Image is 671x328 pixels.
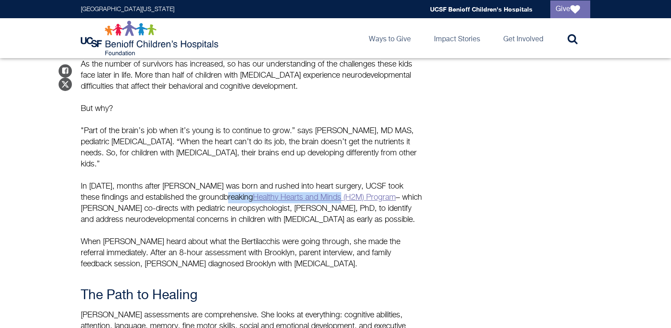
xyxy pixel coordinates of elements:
a: UCSF Benioff Children's Hospitals [430,5,533,13]
a: Ways to Give [362,18,418,58]
a: [GEOGRAPHIC_DATA][US_STATE] [81,6,174,12]
a: Get Involved [496,18,550,58]
h3: The Path to Healing [81,288,422,304]
a: Healthy Hearts and Minds (H2M) Program [253,194,396,202]
p: But why? [81,103,422,115]
a: Give [550,0,590,18]
p: When [PERSON_NAME] heard about what the Bertilacchis were going through, she made the referral im... [81,237,422,270]
p: "Part of the brain’s job when it’s young is to continue to grow.” says [PERSON_NAME], MD MAS, ped... [81,126,422,170]
p: As the number of survivors has increased, so has our understanding of the challenges these kids f... [81,59,422,92]
img: Logo for UCSF Benioff Children's Hospitals Foundation [81,20,221,56]
a: Impact Stories [427,18,487,58]
p: In [DATE], months after [PERSON_NAME] was born and rushed into heart surgery, UCSF took these fin... [81,181,422,225]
